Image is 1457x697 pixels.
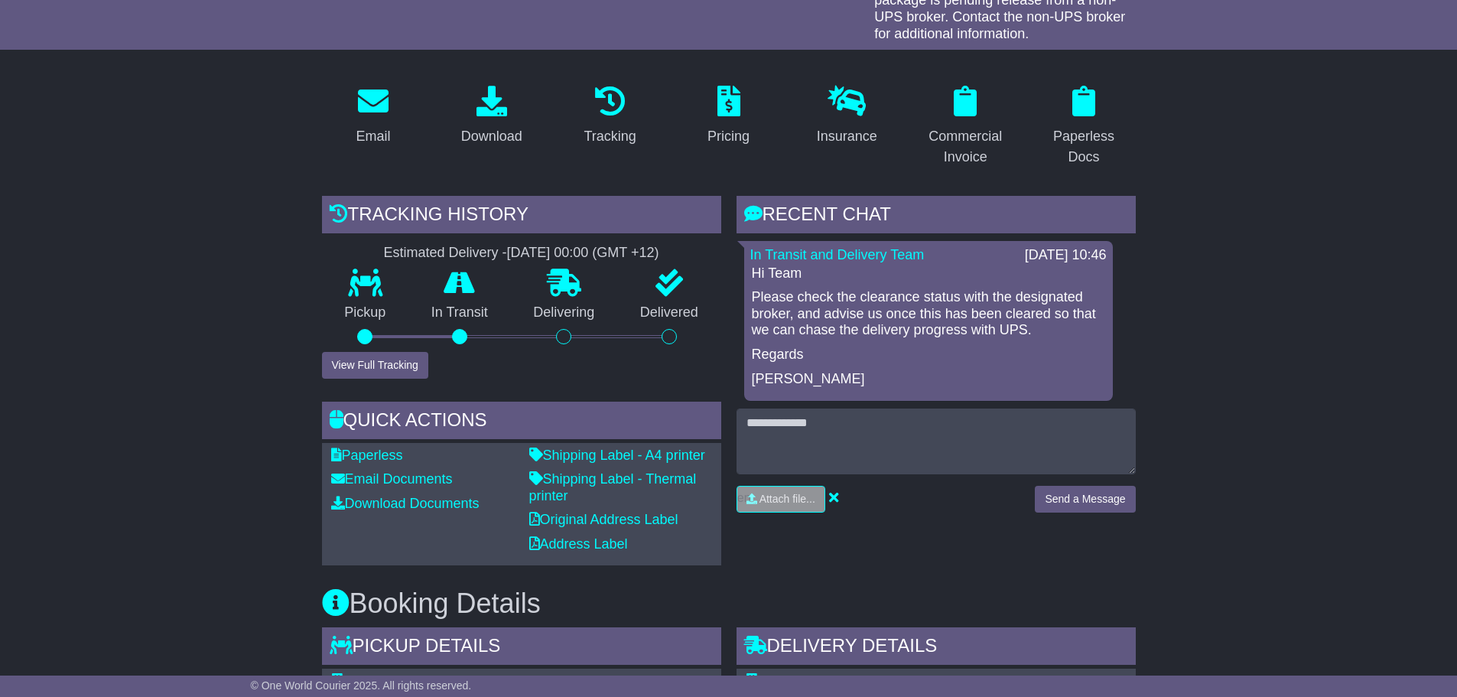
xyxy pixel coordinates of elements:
div: Email [356,126,390,147]
div: [DATE] 00:00 (GMT +12) [507,245,659,262]
div: Pricing [707,126,750,147]
p: Delivered [617,305,721,321]
a: Pricing [698,80,759,152]
p: Pickup [322,305,409,321]
a: Paperless Docs [1033,80,1136,173]
a: Email [346,80,400,152]
div: Paperless Docs [1042,126,1126,168]
a: Download Documents [331,496,480,511]
button: View Full Tracking [322,352,428,379]
a: Shipping Label - A4 printer [529,448,705,463]
a: In Transit and Delivery Team [750,247,925,262]
a: Address Label [529,536,628,552]
span: © One World Courier 2025. All rights reserved. [251,679,472,692]
p: Hi Team [752,265,1105,282]
div: Quick Actions [322,402,721,443]
p: Regards [752,347,1105,363]
span: Nordic Fusion [353,673,437,689]
div: Commercial Invoice [924,126,1007,168]
div: Tracking [584,126,636,147]
div: Delivery Details [737,627,1136,669]
a: Original Address Label [529,512,678,527]
a: Paperless [331,448,403,463]
div: RECENT CHAT [737,196,1136,237]
a: Download [451,80,532,152]
div: Estimated Delivery - [322,245,721,262]
p: In Transit [408,305,511,321]
div: Pickup Details [322,627,721,669]
div: Tracking history [322,196,721,237]
p: Please check the clearance status with the designated broker, and advise us once this has been cl... [752,289,1105,339]
div: [DATE] 10:46 [1025,247,1107,264]
a: Shipping Label - Thermal printer [529,471,697,503]
a: Tracking [574,80,646,152]
a: Insurance [807,80,887,152]
div: Insurance [817,126,877,147]
div: Download [461,126,522,147]
h3: Booking Details [322,588,1136,619]
p: Delivering [511,305,618,321]
span: ECONEST [767,673,834,689]
p: [PERSON_NAME] [752,371,1105,388]
a: Commercial Invoice [914,80,1017,173]
a: Email Documents [331,471,453,487]
button: Send a Message [1035,486,1135,513]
